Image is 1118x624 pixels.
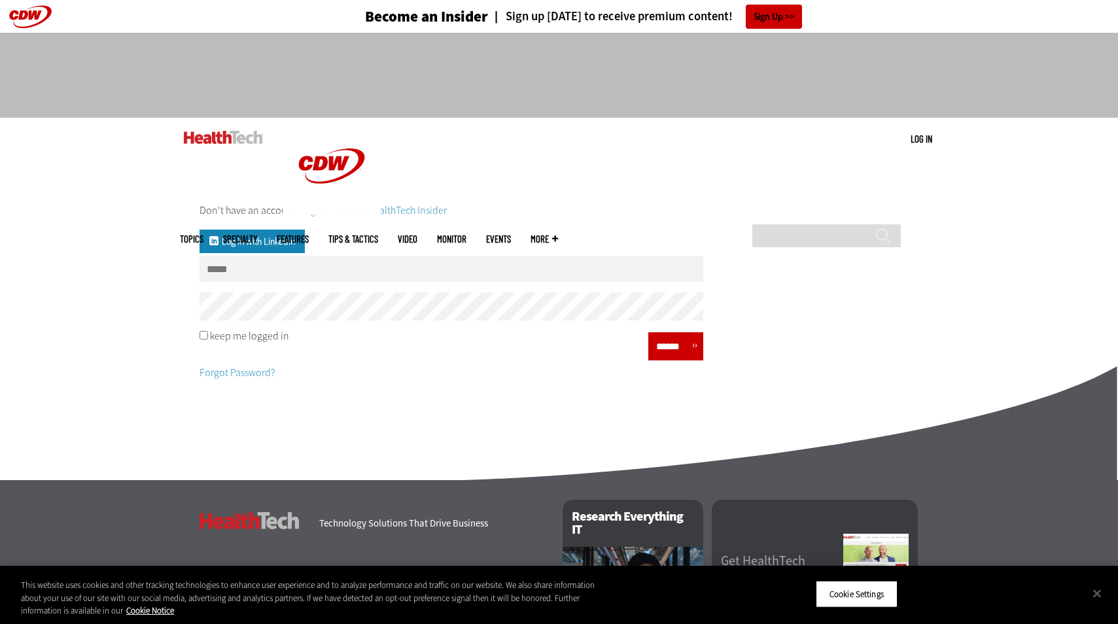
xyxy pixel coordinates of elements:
a: Tips & Tactics [328,234,378,244]
a: Video [398,234,417,244]
a: Sign Up [746,5,802,29]
a: MonITor [437,234,466,244]
div: This website uses cookies and other tracking technologies to enhance user experience and to analy... [21,579,615,617]
img: Home [184,131,263,144]
a: Become an Insider [316,9,488,24]
a: Log in [911,133,932,145]
img: Home [283,118,381,215]
a: Events [486,234,511,244]
img: newsletter screenshot [843,534,909,606]
span: Topics [180,234,203,244]
a: Sign up [DATE] to receive premium content! [488,10,733,23]
button: Close [1083,579,1111,608]
h3: HealthTech [200,512,300,529]
span: More [531,234,558,244]
a: Features [277,234,309,244]
a: Get HealthTechin your Inbox [721,555,843,581]
a: Forgot Password? [200,366,275,379]
h3: Become an Insider [365,9,488,24]
a: More information about your privacy [126,605,174,616]
span: Specialty [223,234,257,244]
iframe: advertisement [321,46,797,105]
h2: Research Everything IT [563,500,703,547]
a: CDW [283,204,381,218]
button: Cookie Settings [816,580,898,608]
div: User menu [911,132,932,146]
h4: Technology Solutions That Drive Business [319,519,546,529]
